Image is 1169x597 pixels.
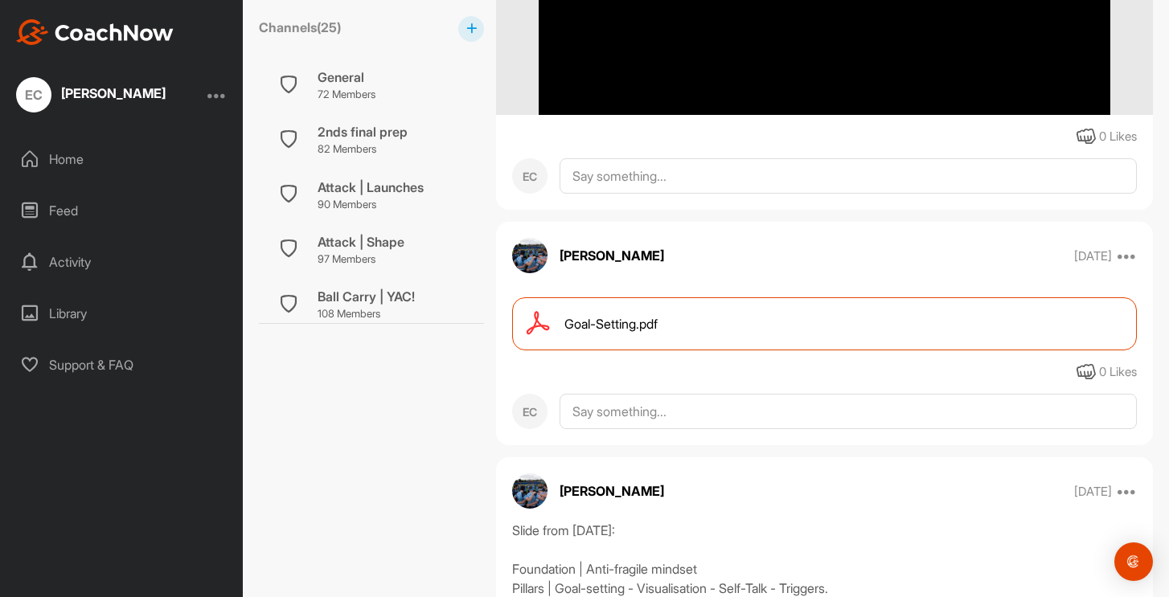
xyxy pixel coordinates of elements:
div: Ball Carry | YAC! [318,287,415,306]
a: Goal-Setting.pdf [512,297,1137,350]
div: Support & FAQ [9,345,236,385]
p: 90 Members [318,197,424,213]
span: Goal-Setting.pdf [564,314,658,333]
div: 0 Likes [1099,363,1137,382]
div: Library [9,293,236,333]
div: Attack | Shape [318,232,404,251]
div: 2nds final prep [318,122,408,141]
p: [DATE] [1074,484,1112,500]
img: CoachNow [16,19,174,45]
p: 72 Members [318,87,375,103]
div: [PERSON_NAME] [61,87,166,100]
label: Channels ( 25 ) [259,18,341,37]
div: General [318,67,375,87]
p: 82 Members [318,141,408,157]
img: avatar [512,238,548,273]
div: Activity [9,242,236,282]
p: [PERSON_NAME] [560,481,664,501]
div: EC [16,77,51,112]
p: 97 Members [318,251,404,268]
div: Home [9,139,236,179]
p: 108 Members [318,306,415,322]
p: [PERSON_NAME] [560,246,664,265]
p: [DATE] [1074,248,1112,264]
div: Attack | Launches [318,178,424,197]
img: avatar [512,473,548,509]
div: Feed [9,190,236,231]
div: EC [512,394,548,429]
div: 0 Likes [1099,128,1137,146]
div: Open Intercom Messenger [1114,542,1153,581]
div: EC [512,158,548,194]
